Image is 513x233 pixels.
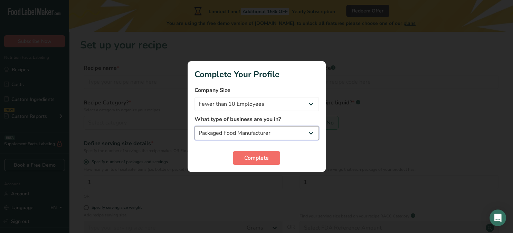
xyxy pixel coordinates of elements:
[490,209,506,226] div: Open Intercom Messenger
[194,115,319,123] label: What type of business are you in?
[194,86,319,94] label: Company Size
[233,151,280,165] button: Complete
[244,154,269,162] span: Complete
[194,68,319,81] h1: Complete Your Profile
